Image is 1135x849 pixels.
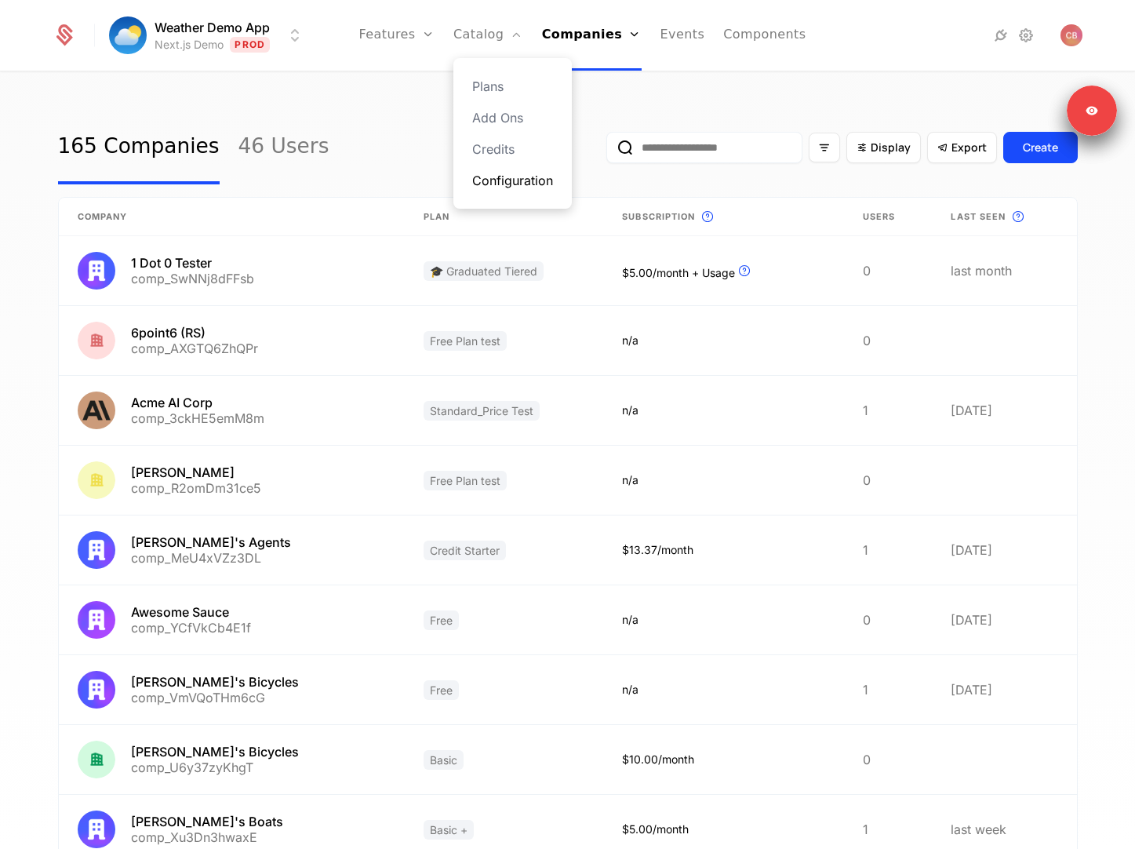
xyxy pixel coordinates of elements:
[809,133,840,162] button: Filter options
[951,140,987,155] span: Export
[405,198,603,236] th: Plan
[1060,24,1082,46] button: Open user button
[58,111,220,184] a: 165 Companies
[114,18,304,53] button: Select environment
[991,26,1010,45] a: Integrations
[155,18,270,37] span: Weather Demo App
[622,210,695,224] span: Subscription
[1003,132,1078,163] button: Create
[844,198,933,236] th: Users
[927,132,997,163] button: Export
[59,198,405,236] th: Company
[871,140,911,155] span: Display
[472,108,553,127] a: Add Ons
[238,111,329,184] a: 46 Users
[472,140,553,159] a: Credits
[1060,24,1082,46] img: Christopher Brady
[230,37,270,53] span: Prod
[1017,26,1035,45] a: Settings
[846,132,921,163] button: Display
[472,171,553,190] a: Configuration
[155,37,224,53] div: Next.js Demo
[109,16,147,54] img: Weather Demo App
[1023,140,1058,155] div: Create
[472,77,553,96] a: Plans
[951,210,1006,224] span: Last seen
